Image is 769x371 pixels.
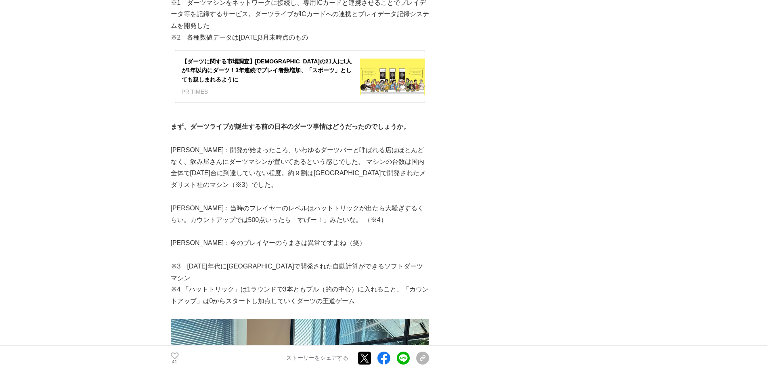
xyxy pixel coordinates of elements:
p: [PERSON_NAME]：当時のプレイヤーのレベルはハットトリックが出たら大騒ぎするくらい。カウントアップでは500点いったら「すげー！」みたいな。 （※4） [171,203,429,226]
p: ※2 各種数値データは[DATE]3月末時点のもの [171,32,429,44]
strong: まず、ダーツライブが誕生する前の日本のダーツ事情はどうだったのでしょうか。 [171,123,410,130]
p: [PERSON_NAME]：今のプレイヤーのうまさは異常ですよね（笑） [171,237,429,249]
div: PR TIMES [182,87,354,96]
a: 【ダーツに関する市場調査】[DEMOGRAPHIC_DATA]の21人に1人が1年以内にダーツ！3年連続でプレイ者数増加、「スポーツ」としても親しまれるようにPR TIMES [175,50,425,103]
p: 41 [171,360,179,364]
p: ※3 [DATE]年代に[GEOGRAPHIC_DATA]で開発された自動計算ができるソフトダーツマシン [171,261,429,284]
p: ※4 「ハットトリック」は1ラウンドで3本ともブル（的の中心）に入れること。「カウントアップ」は0からスタートし加点していくダーツの王道ゲーム [171,284,429,307]
div: 【ダーツに関する市場調査】[DEMOGRAPHIC_DATA]の21人に1人が1年以内にダーツ！3年連続でプレイ者数増加、「スポーツ」としても親しまれるように [182,57,354,84]
p: ストーリーをシェアする [286,355,348,362]
p: [PERSON_NAME]：開発が始まったころ、いわゆるダーツバーと呼ばれる店はほとんどなく、飲み屋さんにダーツマシンが置いてあるという感じでした。 マシンの台数は国内全体で[DATE]台に到達... [171,145,429,191]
